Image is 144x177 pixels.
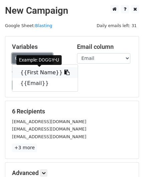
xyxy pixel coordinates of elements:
a: {{Email}} [12,78,78,89]
a: Daily emails left: 31 [94,23,139,28]
small: [EMAIL_ADDRESS][DOMAIN_NAME] [12,119,86,124]
h5: 6 Recipients [12,108,132,115]
h2: New Campaign [5,5,139,16]
a: Copy/paste... [12,53,53,64]
h5: Variables [12,43,67,51]
iframe: Chat Widget [111,145,144,177]
a: +3 more [12,144,37,152]
h5: Email column [77,43,132,51]
small: Google Sheet: [5,23,52,28]
div: Example: DOGGY•U [16,55,62,65]
h5: Advanced [12,169,132,177]
a: {{First Name}} [12,67,78,78]
small: [EMAIL_ADDRESS][DOMAIN_NAME] [12,134,86,139]
span: Daily emails left: 31 [94,22,139,29]
small: [EMAIL_ADDRESS][DOMAIN_NAME] [12,126,86,131]
a: Blasting [35,23,52,28]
